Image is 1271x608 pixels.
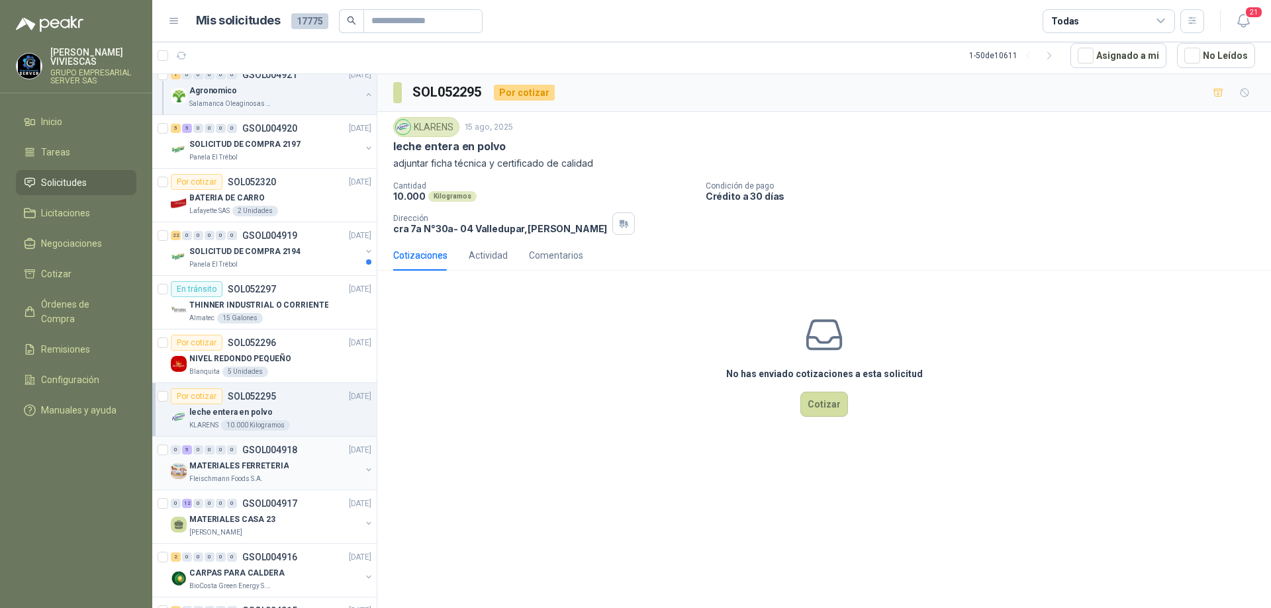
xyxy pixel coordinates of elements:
p: GSOL004920 [242,124,297,133]
a: 2 0 0 0 0 0 GSOL004916[DATE] Company LogoCARPAS PARA CALDERABioCosta Green Energy S.A.S [171,549,374,591]
a: 5 5 0 0 0 0 GSOL004920[DATE] Company LogoSOLICITUD DE COMPRA 2197Panela El Trébol [171,120,374,163]
p: SOL052297 [228,284,276,294]
p: Almatec [189,313,214,324]
p: Agronomico [189,85,237,97]
p: Dirección [393,214,607,223]
img: Company Logo [171,570,187,586]
a: Inicio [16,109,136,134]
div: 0 [205,231,214,240]
div: 0 [227,70,237,79]
img: Company Logo [171,302,187,318]
div: 5 Unidades [222,367,268,377]
button: Cotizar [800,392,848,417]
span: 17775 [291,13,328,29]
div: 0 [216,70,226,79]
div: 0 [227,124,237,133]
span: Solicitudes [41,175,87,190]
div: Kilogramos [428,191,477,202]
button: No Leídos [1177,43,1255,68]
div: Por cotizar [171,335,222,351]
p: [DATE] [349,498,371,510]
p: SOL052296 [228,338,276,347]
p: KLARENS [189,420,218,431]
div: 0 [205,70,214,79]
p: leche entera en polvo [189,406,272,419]
p: BATERIA DE CARRO [189,192,265,204]
a: 0 5 0 0 0 0 GSOL004918[DATE] Company LogoMATERIALES FERRETERIAFleischmann Foods S.A. [171,442,374,484]
div: 0 [205,499,214,508]
div: 0 [227,231,237,240]
a: Configuración [16,367,136,392]
a: Órdenes de Compra [16,292,136,331]
p: MATERIALES CASA 23 [189,513,275,526]
img: Company Logo [171,410,187,425]
div: 0 [216,231,226,240]
div: Todas [1051,14,1079,28]
div: 0 [205,552,214,562]
div: 0 [193,552,203,562]
div: Por cotizar [171,174,222,190]
a: Por cotizarSOL052320[DATE] Company LogoBATERIA DE CARROLafayette SAS2 Unidades [152,169,377,222]
a: Solicitudes [16,170,136,195]
span: Órdenes de Compra [41,297,124,326]
h1: Mis solicitudes [196,11,281,30]
div: 15 Galones [217,313,263,324]
div: 0 [193,499,203,508]
a: Licitaciones [16,200,136,226]
img: Company Logo [17,54,42,79]
div: 0 [193,70,203,79]
img: Company Logo [396,120,410,134]
div: 0 [227,552,237,562]
span: 21 [1245,6,1263,19]
span: Tareas [41,145,70,159]
p: SOL052320 [228,177,276,187]
div: 0 [171,499,181,508]
div: Por cotizar [494,85,555,101]
p: Panela El Trébol [189,152,238,163]
div: 0 [216,552,226,562]
div: 0 [227,445,237,455]
div: 2 Unidades [232,206,278,216]
div: 5 [171,124,181,133]
img: Company Logo [171,249,187,265]
p: Blanquita [189,367,220,377]
p: GSOL004916 [242,552,297,562]
p: BioCosta Green Energy S.A.S [189,581,273,591]
span: Negociaciones [41,236,102,251]
div: Cotizaciones [393,248,447,263]
p: GSOL004919 [242,231,297,240]
span: Cotizar [41,267,71,281]
p: CARPAS PARA CALDERA [189,567,285,580]
p: 15 ago, 2025 [465,121,513,134]
a: Negociaciones [16,231,136,256]
a: 1 0 0 0 0 0 GSOL004921[DATE] Company LogoAgronomicoSalamanca Oleaginosas SAS [171,67,374,109]
p: THINNER INDUSTRIAL O CORRIENTE [189,299,328,312]
img: Company Logo [171,88,187,104]
span: Manuales y ayuda [41,403,117,417]
p: 10.000 [393,191,426,202]
p: [DATE] [349,551,371,564]
div: 0 [216,124,226,133]
div: 22 [171,231,181,240]
div: 1 [171,70,181,79]
p: GRUPO EMPRESARIAL SERVER SAS [50,69,136,85]
div: 10.000 Kilogramos [221,420,290,431]
div: 0 [182,231,192,240]
p: Crédito a 30 días [706,191,1266,202]
img: Company Logo [171,195,187,211]
span: Licitaciones [41,206,90,220]
p: SOL052295 [228,392,276,401]
p: adjuntar ficha técnica y certificado de calidad [393,156,1255,171]
div: 5 [182,124,192,133]
p: [DATE] [349,69,371,81]
div: KLARENS [393,117,459,137]
div: 0 [193,124,203,133]
img: Logo peakr [16,16,83,32]
p: [DATE] [349,283,371,296]
a: Cotizar [16,261,136,286]
a: En tránsitoSOL052297[DATE] Company LogoTHINNER INDUSTRIAL O CORRIENTEAlmatec15 Galones [152,276,377,329]
p: [DATE] [349,176,371,189]
div: 0 [182,70,192,79]
div: 0 [193,231,203,240]
a: Manuales y ayuda [16,398,136,423]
